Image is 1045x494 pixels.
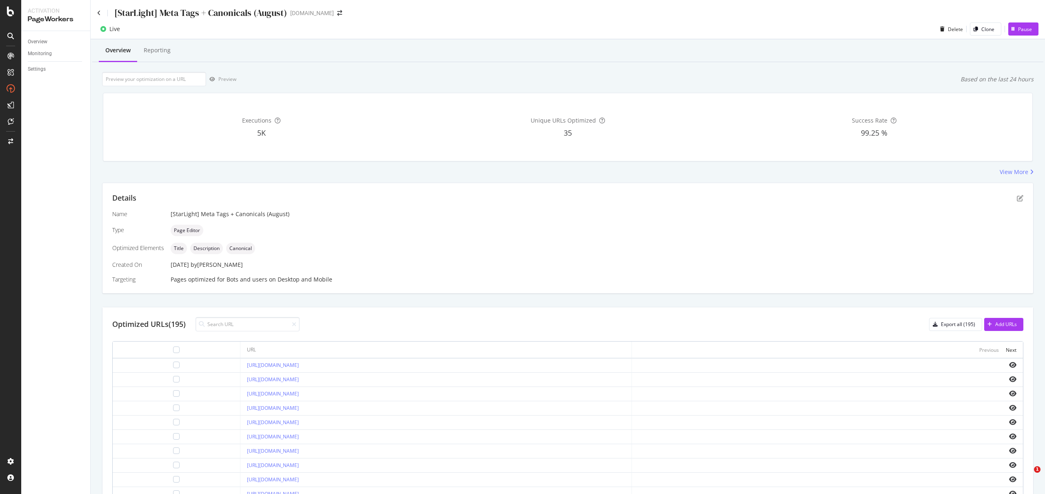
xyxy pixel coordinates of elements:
[337,10,342,16] div: arrow-right-arrow-left
[979,345,999,355] button: Previous
[105,46,131,54] div: Overview
[97,10,101,16] a: Click to go back
[242,116,271,124] span: Executions
[1009,419,1016,425] i: eye
[1009,362,1016,368] i: eye
[247,447,299,454] a: [URL][DOMAIN_NAME]
[984,318,1023,331] button: Add URLs
[1009,405,1016,411] i: eye
[171,225,203,236] div: neutral label
[1009,433,1016,440] i: eye
[190,243,223,254] div: neutral label
[191,261,243,269] div: by [PERSON_NAME]
[174,246,184,251] span: Title
[247,362,299,369] a: [URL][DOMAIN_NAME]
[247,433,299,440] a: [URL][DOMAIN_NAME]
[28,49,52,58] div: Monitoring
[28,7,84,15] div: Activation
[1018,26,1032,33] div: Pause
[278,275,332,284] div: Desktop and Mobile
[1008,22,1038,36] button: Pause
[218,76,236,83] div: Preview
[979,346,999,353] div: Previous
[171,261,1023,269] div: [DATE]
[861,128,887,138] span: 99.25 %
[206,73,236,86] button: Preview
[257,128,266,138] span: 5K
[112,275,164,284] div: Targeting
[28,38,84,46] a: Overview
[564,128,572,138] span: 35
[937,22,963,36] button: Delete
[112,319,186,330] div: Optimized URLs (195)
[144,46,171,54] div: Reporting
[1034,466,1041,473] span: 1
[995,321,1017,328] div: Add URLs
[112,193,136,203] div: Details
[226,243,255,254] div: neutral label
[193,246,220,251] span: Description
[981,26,994,33] div: Clone
[247,346,256,353] div: URL
[112,244,164,252] div: Optimized Elements
[114,7,287,19] div: [StarLight] Meta Tags + Canonicals (August)
[1009,447,1016,454] i: eye
[531,116,596,124] span: Unique URLs Optimized
[1009,462,1016,468] i: eye
[171,243,187,254] div: neutral label
[948,26,963,33] div: Delete
[941,321,975,328] div: Export all (195)
[961,75,1034,83] div: Based on the last 24 hours
[1006,345,1016,355] button: Next
[229,246,252,251] span: Canonical
[1006,346,1016,353] div: Next
[28,38,47,46] div: Overview
[970,22,1001,36] button: Clone
[247,476,299,483] a: [URL][DOMAIN_NAME]
[171,210,1023,218] div: [StarLight] Meta Tags + Canonicals (August)
[28,49,84,58] a: Monitoring
[1000,168,1028,176] div: View More
[1017,195,1023,201] div: pen-to-square
[247,419,299,426] a: [URL][DOMAIN_NAME]
[112,226,164,234] div: Type
[102,72,206,86] input: Preview your optimization on a URL
[852,116,887,124] span: Success Rate
[247,462,299,469] a: [URL][DOMAIN_NAME]
[1009,376,1016,382] i: eye
[247,376,299,383] a: [URL][DOMAIN_NAME]
[109,25,120,33] div: Live
[247,390,299,397] a: [URL][DOMAIN_NAME]
[227,275,267,284] div: Bots and users
[247,405,299,411] a: [URL][DOMAIN_NAME]
[1000,168,1034,176] a: View More
[28,65,84,74] a: Settings
[290,9,334,17] div: [DOMAIN_NAME]
[171,275,1023,284] div: Pages optimized for on
[112,261,164,269] div: Created On
[112,210,164,218] div: Name
[1009,476,1016,483] i: eye
[196,317,300,331] input: Search URL
[929,318,982,331] button: Export all (195)
[174,228,200,233] span: Page Editor
[28,15,84,24] div: PageWorkers
[1009,390,1016,397] i: eye
[28,65,46,74] div: Settings
[1017,466,1037,486] iframe: Intercom live chat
